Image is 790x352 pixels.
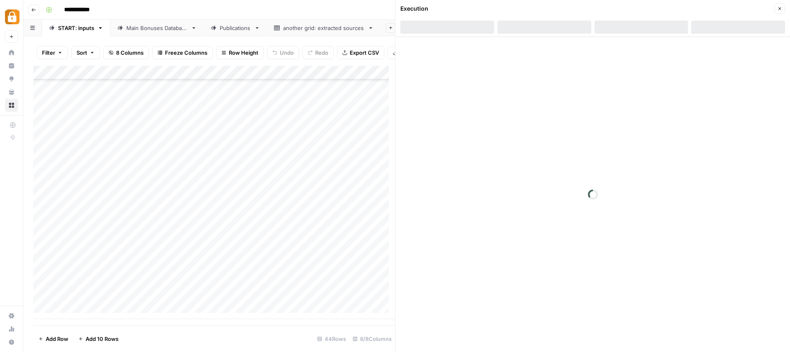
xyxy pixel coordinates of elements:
[77,49,87,57] span: Sort
[103,46,149,59] button: 8 Columns
[302,46,334,59] button: Redo
[267,46,299,59] button: Undo
[5,322,18,336] a: Usage
[116,49,144,57] span: 8 Columns
[5,9,20,24] img: Adzz Logo
[337,46,384,59] button: Export CSV
[37,46,68,59] button: Filter
[349,332,395,345] div: 8/8 Columns
[280,49,294,57] span: Undo
[71,46,100,59] button: Sort
[33,332,73,345] button: Add Row
[86,335,118,343] span: Add 10 Rows
[5,59,18,72] a: Insights
[216,46,264,59] button: Row Height
[42,20,110,36] a: START: inputs
[5,336,18,349] button: Help + Support
[46,335,68,343] span: Add Row
[229,49,258,57] span: Row Height
[283,24,365,32] div: another grid: extracted sources
[110,20,204,36] a: Main Bonuses Database
[73,332,123,345] button: Add 10 Rows
[204,20,267,36] a: Publications
[315,49,328,57] span: Redo
[152,46,213,59] button: Freeze Columns
[42,49,55,57] span: Filter
[314,332,349,345] div: 44 Rows
[5,72,18,86] a: Opportunities
[165,49,207,57] span: Freeze Columns
[400,5,428,13] div: Execution
[5,99,18,112] a: Browse
[220,24,251,32] div: Publications
[5,46,18,59] a: Home
[126,24,188,32] div: Main Bonuses Database
[5,86,18,99] a: Your Data
[267,20,381,36] a: another grid: extracted sources
[58,24,94,32] div: START: inputs
[5,309,18,322] a: Settings
[350,49,379,57] span: Export CSV
[5,7,18,27] button: Workspace: Adzz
